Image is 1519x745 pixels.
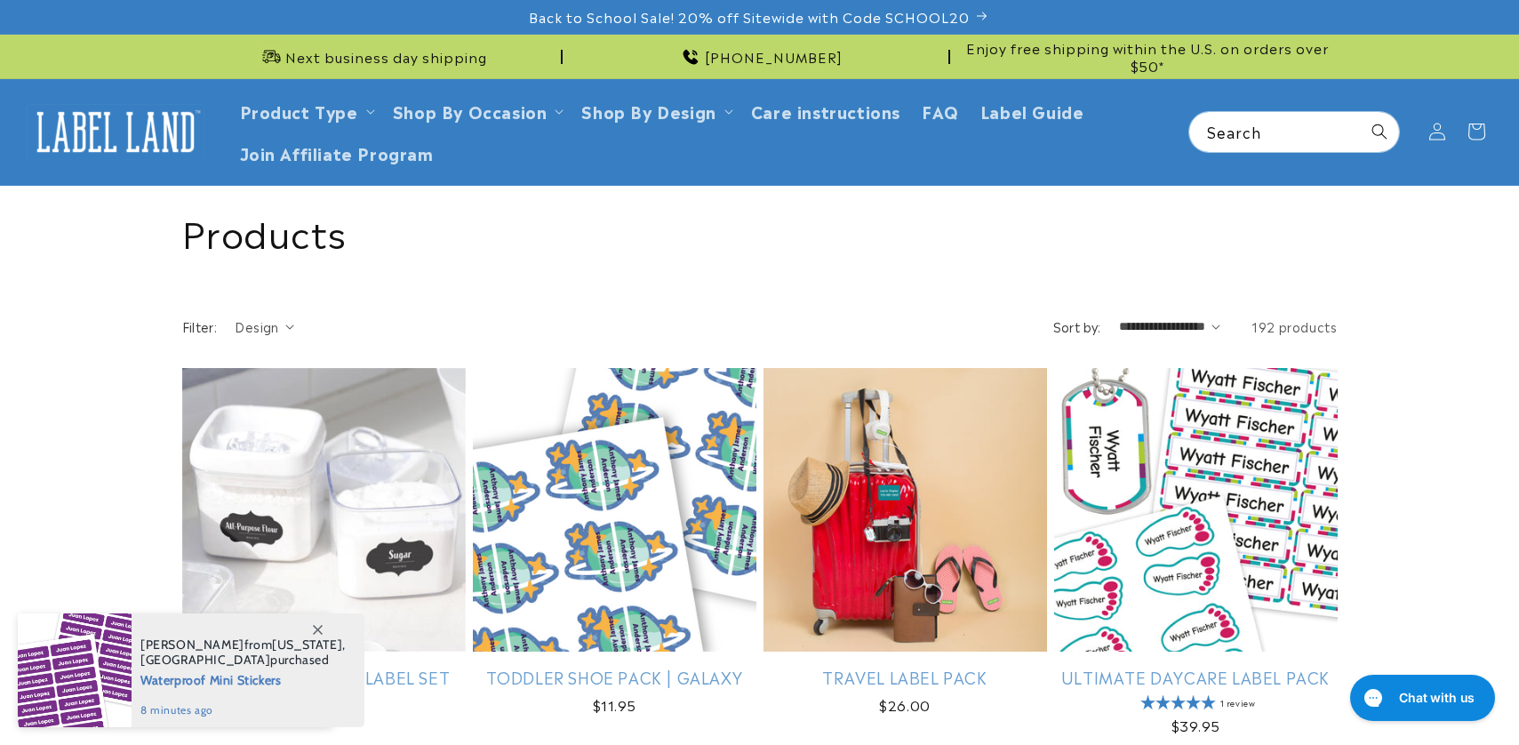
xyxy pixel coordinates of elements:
button: Search [1360,112,1399,151]
a: Travel Label Pack [763,667,1047,687]
h1: Products [182,208,1338,254]
span: Join Affiliate Program [240,142,434,163]
span: [GEOGRAPHIC_DATA] [140,652,270,668]
a: Care instructions [740,90,911,132]
span: 192 products [1251,317,1337,335]
summary: Shop By Occasion [382,90,572,132]
div: Announcement [957,35,1338,78]
a: Ultimate Daycare Label Pack [1054,667,1338,687]
span: Enjoy free shipping within the U.S. on orders over $50* [957,39,1338,74]
span: Shop By Occasion [393,100,548,121]
span: from , purchased [140,637,346,668]
summary: Design (0 selected) [235,317,294,336]
a: FAQ [911,90,970,132]
a: Label Guide [970,90,1095,132]
a: Join Affiliate Program [229,132,444,173]
span: Label Guide [980,100,1084,121]
iframe: Gorgias live chat messenger [1341,669,1501,727]
span: Next business day shipping [285,48,487,66]
div: Announcement [182,35,563,78]
span: Waterproof Mini Stickers [140,668,346,690]
span: FAQ [922,100,959,121]
img: Label Land [27,104,204,159]
span: Care instructions [751,100,900,121]
summary: Product Type [229,90,382,132]
span: [PERSON_NAME] [140,637,244,653]
div: Announcement [570,35,950,78]
h2: Filter: [182,317,218,336]
span: 8 minutes ago [140,702,346,718]
span: Design [235,317,278,335]
a: Product Type [240,99,358,123]
span: Back to School Sale! 20% off Sitewide with Code SCHOOL20 [529,8,970,26]
span: [PHONE_NUMBER] [705,48,843,66]
a: Shop By Design [581,99,716,123]
a: Toddler Shoe Pack | Galaxy [473,667,756,687]
span: [US_STATE] [272,637,342,653]
a: Label Land [20,98,212,166]
summary: Shop By Design [571,90,740,132]
label: Sort by: [1053,317,1101,335]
